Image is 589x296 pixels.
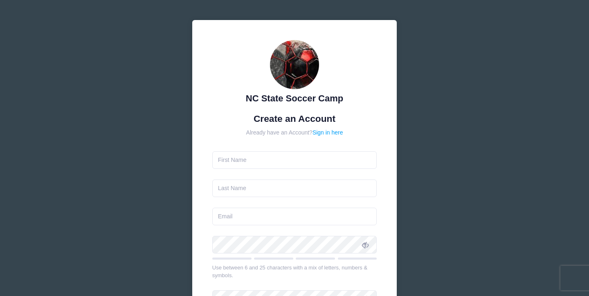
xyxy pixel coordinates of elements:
h1: Create an Account [212,113,377,124]
input: Email [212,208,377,225]
input: Last Name [212,179,377,197]
img: NC State Soccer Camp [270,40,319,89]
input: First Name [212,151,377,169]
div: Use between 6 and 25 characters with a mix of letters, numbers & symbols. [212,264,377,280]
div: Already have an Account? [212,128,377,137]
div: NC State Soccer Camp [212,92,377,105]
a: Sign in here [312,129,343,136]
